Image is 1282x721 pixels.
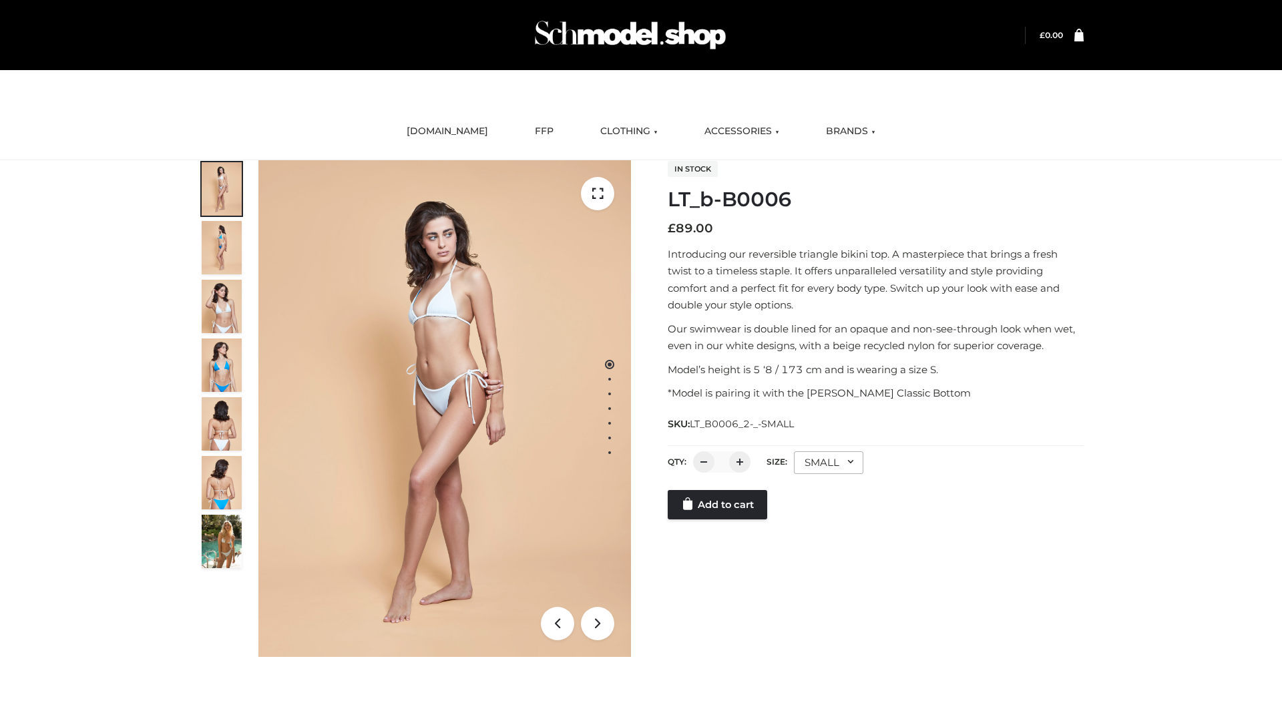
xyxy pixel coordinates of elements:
label: Size: [767,457,787,467]
span: SKU: [668,416,795,432]
img: Schmodel Admin 964 [530,9,730,61]
img: Arieltop_CloudNine_AzureSky2.jpg [202,515,242,568]
label: QTY: [668,457,686,467]
img: ArielClassicBikiniTop_CloudNine_AzureSky_OW114ECO_3-scaled.jpg [202,280,242,333]
img: ArielClassicBikiniTop_CloudNine_AzureSky_OW114ECO_1-scaled.jpg [202,162,242,216]
a: BRANDS [816,117,885,146]
img: ArielClassicBikiniTop_CloudNine_AzureSky_OW114ECO_8-scaled.jpg [202,456,242,509]
bdi: 0.00 [1040,30,1063,40]
span: £ [668,221,676,236]
span: LT_B0006_2-_-SMALL [690,418,794,430]
a: [DOMAIN_NAME] [397,117,498,146]
a: ACCESSORIES [694,117,789,146]
p: Model’s height is 5 ‘8 / 173 cm and is wearing a size S. [668,361,1084,379]
a: £0.00 [1040,30,1063,40]
a: CLOTHING [590,117,668,146]
span: £ [1040,30,1045,40]
img: ArielClassicBikiniTop_CloudNine_AzureSky_OW114ECO_4-scaled.jpg [202,338,242,392]
p: *Model is pairing it with the [PERSON_NAME] Classic Bottom [668,385,1084,402]
a: Add to cart [668,490,767,519]
p: Introducing our reversible triangle bikini top. A masterpiece that brings a fresh twist to a time... [668,246,1084,314]
a: FFP [525,117,564,146]
div: SMALL [794,451,863,474]
p: Our swimwear is double lined for an opaque and non-see-through look when wet, even in our white d... [668,320,1084,354]
img: ArielClassicBikiniTop_CloudNine_AzureSky_OW114ECO_1 [258,160,631,657]
span: In stock [668,161,718,177]
img: ArielClassicBikiniTop_CloudNine_AzureSky_OW114ECO_2-scaled.jpg [202,221,242,274]
h1: LT_b-B0006 [668,188,1084,212]
img: ArielClassicBikiniTop_CloudNine_AzureSky_OW114ECO_7-scaled.jpg [202,397,242,451]
bdi: 89.00 [668,221,713,236]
